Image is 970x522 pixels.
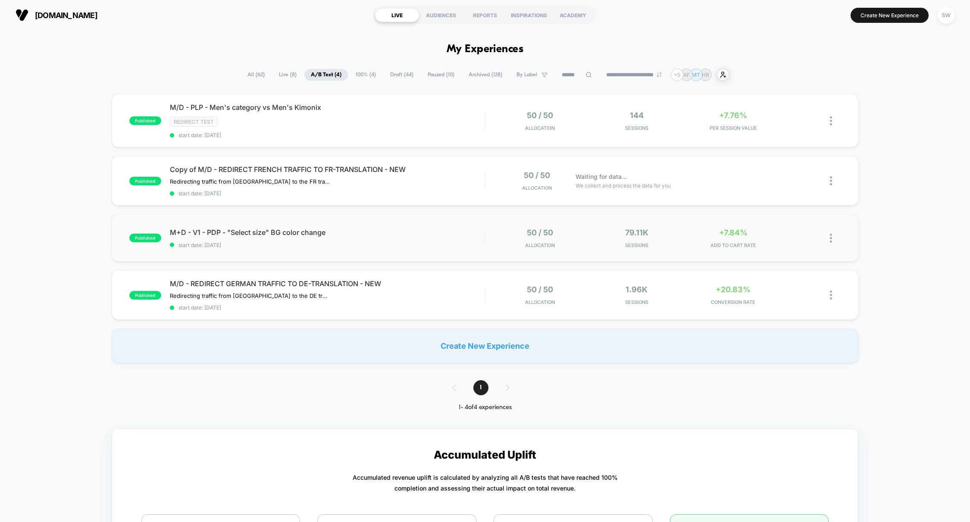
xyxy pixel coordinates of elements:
div: ACADEMY [551,8,595,22]
span: 100% ( 4 ) [349,69,382,81]
img: close [830,291,832,300]
span: M/D - PLP - Men's category vs Men's Kimonix [170,103,485,112]
span: Allocation [525,125,555,131]
div: LIVE [375,8,419,22]
span: Allocation [525,242,555,248]
span: [DOMAIN_NAME] [35,11,97,20]
img: close [830,234,832,243]
span: +7.76% [719,111,747,120]
p: AF [683,72,690,78]
span: Live ( 8 ) [272,69,303,81]
p: MT [692,72,700,78]
span: M+D - V1 - PDP - "Select size" BG color change [170,228,485,237]
span: Sessions [591,299,683,305]
span: 50 / 50 [527,285,553,294]
div: SW [938,7,954,24]
span: Waiting for data... [576,172,627,181]
span: All ( 62 ) [241,69,271,81]
img: close [830,176,832,185]
span: published [129,177,161,185]
span: Paused ( 10 ) [421,69,461,81]
span: start date: [DATE] [170,190,485,197]
span: Sessions [591,242,683,248]
span: Redirecting traffic from [GEOGRAPHIC_DATA] to the FR translation of the website. [170,178,330,185]
span: +20.83% [716,285,751,294]
span: A/B Test ( 4 ) [304,69,348,81]
div: INSPIRATIONS [507,8,551,22]
span: Allocation [525,299,555,305]
img: end [657,72,662,77]
span: 50 / 50 [527,228,553,237]
div: 1 - 4 of 4 experiences [444,404,527,411]
button: [DOMAIN_NAME] [13,8,100,22]
h1: My Experiences [447,43,524,56]
span: Archived ( 128 ) [462,69,509,81]
span: start date: [DATE] [170,132,485,138]
span: +7.84% [719,228,748,237]
span: ADD TO CART RATE [687,242,779,248]
div: Create New Experience [112,328,859,363]
span: start date: [DATE] [170,304,485,311]
span: start date: [DATE] [170,242,485,248]
div: + 5 [671,69,683,81]
span: We collect and process the data for you [576,181,671,190]
span: Redirect Test [170,117,218,127]
button: SW [935,6,957,24]
p: HB [702,72,709,78]
button: Create New Experience [851,8,929,23]
span: 1.96k [626,285,648,294]
span: By Label [516,72,537,78]
p: Accumulated revenue uplift is calculated by analyzing all A/B tests that have reached 100% comple... [353,472,618,494]
span: 144 [630,111,644,120]
div: AUDIENCES [419,8,463,22]
span: Copy of M/D - REDIRECT FRENCH TRAFFIC TO FR-TRANSLATION - NEW [170,165,485,174]
span: 79.11k [625,228,648,237]
span: PER SESSION VALUE [687,125,779,131]
span: published [129,116,161,125]
span: Draft ( 44 ) [384,69,420,81]
span: CONVERSION RATE [687,299,779,305]
span: published [129,291,161,300]
span: Redirecting traffic from [GEOGRAPHIC_DATA] to the DE translation of the website. [170,292,330,299]
p: Accumulated Uplift [434,448,536,461]
span: 1 [473,380,488,395]
span: 50 / 50 [524,171,550,180]
div: REPORTS [463,8,507,22]
span: Sessions [591,125,683,131]
span: M/D - REDIRECT GERMAN TRAFFIC TO DE-TRANSLATION - NEW [170,279,485,288]
span: Allocation [522,185,552,191]
span: 50 / 50 [527,111,553,120]
span: published [129,234,161,242]
img: Visually logo [16,9,28,22]
img: close [830,116,832,125]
